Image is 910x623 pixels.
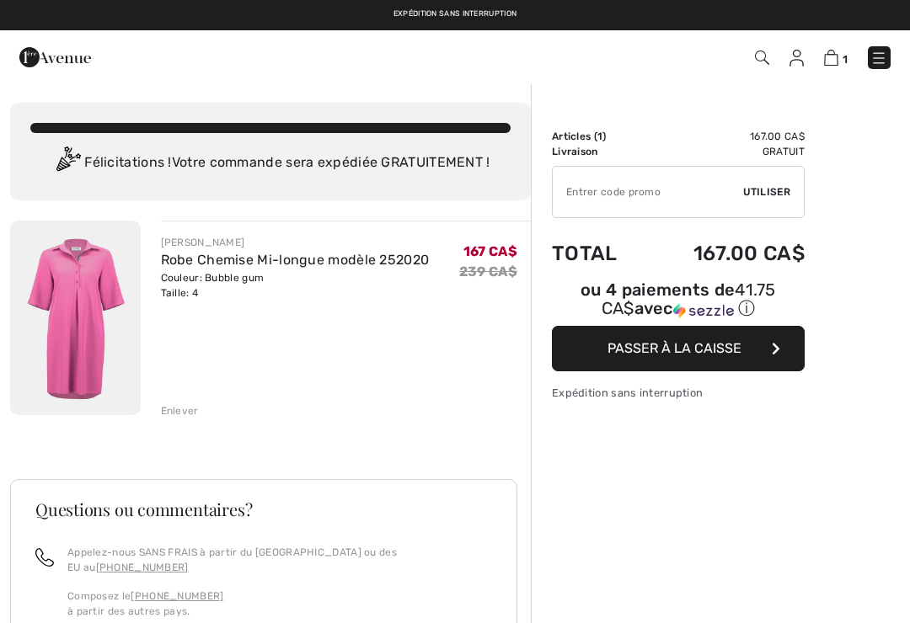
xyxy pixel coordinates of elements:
[161,270,430,301] div: Couleur: Bubble gum Taille: 4
[161,235,430,250] div: [PERSON_NAME]
[30,146,511,180] div: Félicitations ! Votre commande sera expédiée GRATUITEMENT !
[552,282,805,326] div: ou 4 paiements de41.75 CA$avecSezzle Cliquez pour en savoir plus sur Sezzle
[553,167,743,217] input: Code promo
[824,47,848,67] a: 1
[96,562,189,573] a: [PHONE_NUMBER]
[552,225,645,282] td: Total
[645,144,805,159] td: Gratuit
[10,221,141,415] img: Robe Chemise Mi-longue modèle 252020
[608,340,741,356] span: Passer à la caisse
[51,146,84,180] img: Congratulation2.svg
[743,184,790,200] span: Utiliser
[19,40,91,74] img: 1ère Avenue
[602,280,776,318] span: 41.75 CA$
[67,545,492,575] p: Appelez-nous SANS FRAIS à partir du [GEOGRAPHIC_DATA] ou des EU au
[459,264,517,280] s: 239 CA$
[597,130,602,142] span: 1
[161,403,199,418] div: Enlever
[552,129,645,144] td: Articles ( )
[790,50,804,67] img: Mes infos
[645,225,805,282] td: 167.00 CA$
[824,50,838,66] img: Panier d'achat
[645,129,805,144] td: 167.00 CA$
[35,548,54,567] img: call
[19,48,91,64] a: 1ère Avenue
[673,303,734,318] img: Sezzle
[870,50,887,67] img: Menu
[552,385,805,401] div: Expédition sans interruption
[552,144,645,159] td: Livraison
[552,282,805,320] div: ou 4 paiements de avec
[161,252,430,268] a: Robe Chemise Mi-longue modèle 252020
[755,51,769,65] img: Recherche
[131,590,223,602] a: [PHONE_NUMBER]
[463,243,517,259] span: 167 CA$
[843,53,848,66] span: 1
[35,501,492,518] h3: Questions ou commentaires?
[67,588,492,619] p: Composez le à partir des autres pays.
[552,326,805,371] button: Passer à la caisse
